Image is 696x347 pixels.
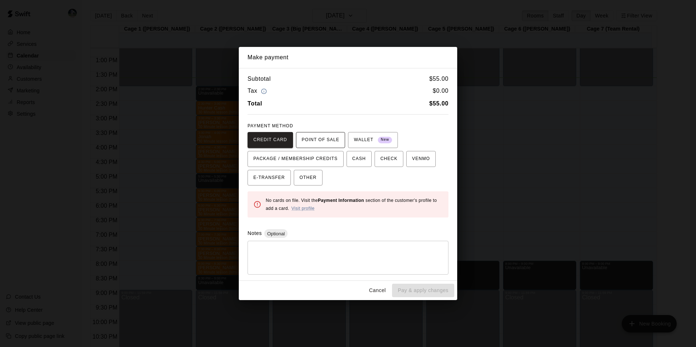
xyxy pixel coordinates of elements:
[253,134,287,146] span: CREDIT CARD
[429,100,448,107] b: $ 55.00
[302,134,339,146] span: POINT OF SALE
[248,123,293,128] span: PAYMENT METHOD
[352,153,366,165] span: CASH
[248,74,271,84] h6: Subtotal
[366,284,389,297] button: Cancel
[239,47,457,68] h2: Make payment
[291,206,315,211] a: Visit profile
[433,86,448,96] h6: $ 0.00
[429,74,448,84] h6: $ 55.00
[318,198,364,203] b: Payment Information
[296,132,345,148] button: POINT OF SALE
[300,172,317,184] span: OTHER
[264,231,288,236] span: Optional
[348,132,398,148] button: WALLET New
[375,151,403,167] button: CHECK
[248,132,293,148] button: CREDIT CARD
[253,153,338,165] span: PACKAGE / MEMBERSHIP CREDITS
[253,172,285,184] span: E-TRANSFER
[406,151,436,167] button: VENMO
[248,86,269,96] h6: Tax
[248,151,344,167] button: PACKAGE / MEMBERSHIP CREDITS
[412,153,430,165] span: VENMO
[248,170,291,186] button: E-TRANSFER
[347,151,372,167] button: CASH
[266,198,437,211] span: No cards on file. Visit the section of the customer's profile to add a card.
[380,153,398,165] span: CHECK
[354,134,392,146] span: WALLET
[294,170,323,186] button: OTHER
[378,135,392,145] span: New
[248,230,262,236] label: Notes
[248,100,262,107] b: Total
